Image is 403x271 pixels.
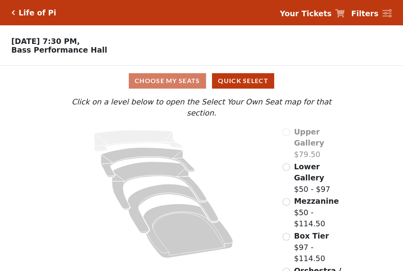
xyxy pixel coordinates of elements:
[280,9,332,18] strong: Your Tickets
[294,197,339,205] span: Mezzanine
[294,231,329,240] span: Box Tier
[94,130,183,152] path: Upper Gallery - Seats Available: 0
[56,96,347,119] p: Click on a level below to open the Select Your Own Seat map for that section.
[143,204,233,258] path: Orchestra / Parterre Circle - Seats Available: 48
[294,126,347,160] label: $79.50
[294,162,324,182] span: Lower Gallery
[11,10,15,15] a: Click here to go back to filters
[212,73,274,89] button: Quick Select
[294,127,324,148] span: Upper Gallery
[351,8,392,19] a: Filters
[294,230,347,264] label: $97 - $114.50
[280,8,345,19] a: Your Tickets
[351,9,378,18] strong: Filters
[294,161,347,195] label: $50 - $97
[294,195,347,229] label: $50 - $114.50
[101,148,195,177] path: Lower Gallery - Seats Available: 151
[19,8,56,17] h5: Life of Pi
